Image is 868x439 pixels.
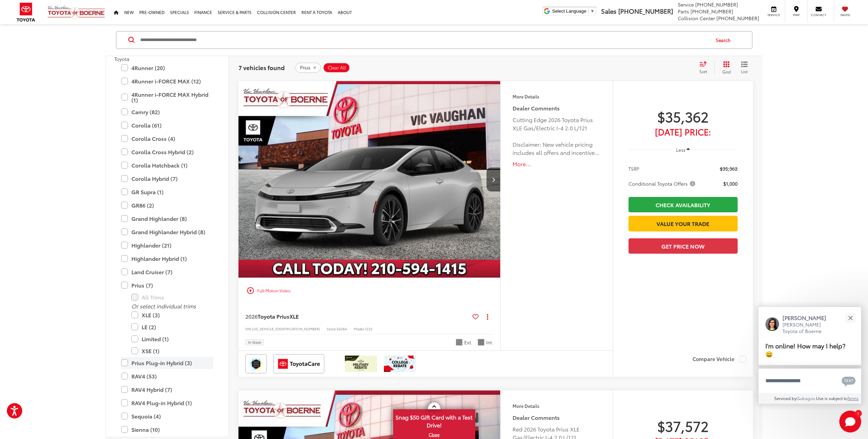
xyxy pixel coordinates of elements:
[487,314,488,319] span: dropdown dots
[513,160,600,168] button: More...
[247,356,265,372] img: Toyota Safety Sense Vic Vaughan Toyota of Boerne Boerne TX
[131,333,213,345] label: Limited (1)
[629,238,738,254] button: Get Price Now
[629,180,698,187] button: Conditional Toyota Offers
[300,65,310,70] span: Prius
[131,291,213,303] label: All Trims
[839,411,861,433] button: Toggle Chat Window
[481,310,493,322] button: Actions
[121,239,213,251] label: Highlander (21)
[121,146,213,158] label: Corolla Cross Hybrid (2)
[513,94,600,99] h4: More Details
[121,133,213,145] label: Corolla Cross (4)
[121,199,213,211] label: GR86 (2)
[456,339,463,346] span: Cutting Edge
[839,411,861,433] svg: Start Chat
[696,61,714,75] button: Select sort value
[121,357,213,369] label: Prius Plug-in Hybrid (3)
[337,326,347,331] span: 54264
[782,314,833,321] p: [PERSON_NAME]
[478,339,484,346] span: Lt. Gray
[121,159,213,171] label: Corolla Hatchback (1)
[618,6,673,15] span: [PHONE_NUMBER]
[736,61,753,75] button: List View
[629,128,738,135] span: [DATE] Price:
[354,326,365,331] span: Model:
[840,373,858,388] button: Chat with SMS
[629,417,738,434] span: $37,572
[811,13,826,17] span: Contact
[720,165,738,172] span: $35,362
[238,81,501,278] img: 2026 Toyota Prius XLE FWD
[678,15,715,22] span: Collision Center
[121,397,213,409] label: RAV4 Plug-in Hybrid (1)
[714,61,736,75] button: Grid View
[690,8,733,15] span: [PHONE_NUMBER]
[759,369,861,393] textarea: Type your message
[487,168,500,191] button: Next image
[673,144,693,156] button: Less
[629,165,640,172] span: TSRP:
[552,9,595,14] a: Select Language​
[843,310,858,325] button: Close
[245,312,258,320] span: 2026
[121,384,213,396] label: RAV4 Hybrid (7)
[121,370,213,382] label: RAV4 (53)
[796,395,816,401] a: Gubagoo.
[131,321,213,333] label: LE (2)
[709,31,740,49] button: Search
[131,345,213,357] label: XSE (1)
[121,89,213,106] label: 4Runner i-FORCE MAX Hybrid (1)
[121,253,213,265] label: Highlander Hybrid (1)
[121,119,213,131] label: Corolla (61)
[695,1,738,8] span: [PHONE_NUMBER]
[513,116,600,157] div: Cutting Edge 2026 Toyota Prius XLE Gas/Electric I-4 2.0 L/121 Disclaimer: New vehicle pricing inc...
[676,147,685,153] span: Less
[114,55,129,62] span: Toyota
[722,69,731,75] span: Grid
[590,9,595,14] span: ▼
[121,62,213,74] label: 4Runner (20)
[121,186,213,198] label: GR Supra (1)
[121,226,213,238] label: Grand Highlander Hybrid (8)
[121,410,213,422] label: Sequoia (4)
[842,376,856,387] svg: Text
[47,5,105,19] img: Vic Vaughan Toyota of Boerne
[238,81,501,278] a: 2026 Toyota Prius XLE FWD2026 Toyota Prius XLE FWD2026 Toyota Prius XLE FWD2026 Toyota Prius XLE FWD
[789,13,804,17] span: Map
[245,326,252,331] span: VIN:
[847,395,859,401] a: Terms
[248,341,261,344] span: In Stock
[765,341,845,358] span: I'm online! How may I help? 😀
[140,32,709,48] input: Search by Make, Model, or Keyword
[394,410,475,431] span: Snag $50 Gift Card with a Test Drive!
[678,1,694,8] span: Service
[275,356,323,372] img: ToyotaCare Vic Vaughan Toyota of Boerne Boerne TX
[464,339,472,346] span: Ext.
[766,13,781,17] span: Service
[238,81,501,278] div: 2026 Toyota Prius XLE 0
[741,68,748,74] span: List
[513,413,600,422] h5: Dealer Comments
[723,180,738,187] span: $1,000
[692,356,746,363] label: Compare Vehicle
[323,63,350,73] button: Clear All
[716,15,759,22] span: [PHONE_NUMBER]
[121,424,213,436] label: Sienna (10)
[289,312,299,320] span: XLE
[245,312,470,320] a: 2026Toyota PriusXLE
[328,65,346,70] span: Clear All
[601,6,617,15] span: Sales
[121,106,213,118] label: Camry (82)
[774,395,796,401] span: Serviced by
[513,403,600,408] h4: More Details
[345,356,377,372] img: /static/brand-toyota/National_Assets/toyota-military-rebate.jpeg?height=48
[121,213,213,225] label: Grand Highlander (8)
[629,108,738,125] span: $35,362
[365,326,373,331] span: 1225
[258,312,289,320] span: Toyota Prius
[121,75,213,87] label: 4Runner i-FORCE MAX (12)
[629,197,738,212] a: Check Availability
[699,68,707,74] span: Sort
